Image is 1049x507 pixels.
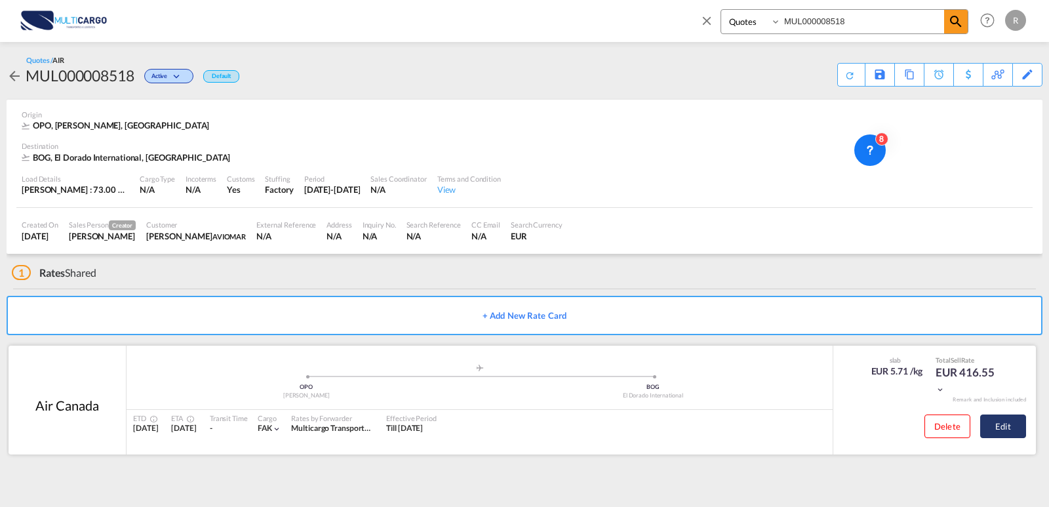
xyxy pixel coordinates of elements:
[327,220,351,230] div: Address
[363,220,396,230] div: Inquiry No.
[69,230,136,242] div: Ricardo Macedo
[69,220,136,230] div: Sales Person
[35,396,98,415] div: Air Canada
[471,230,500,242] div: N/A
[22,110,1027,119] div: Origin
[472,365,488,371] md-icon: assets/icons/custom/roll-o-plane.svg
[265,174,293,184] div: Stuffing
[22,141,1027,151] div: Destination
[511,230,563,242] div: EUR
[843,69,856,82] md-icon: icon-refresh
[871,365,923,378] div: EUR 5.71 /kg
[924,415,970,438] button: Delete
[171,423,196,433] span: [DATE]
[386,413,436,423] div: Effective Period
[951,356,961,364] span: Sell
[171,413,196,423] div: ETA
[936,385,945,394] md-icon: icon-chevron-down
[700,13,714,28] md-icon: icon-close
[133,383,480,392] div: OPO
[291,423,373,434] div: Multicargo Transportes e Logistica
[133,413,158,423] div: ETD
[437,184,501,195] div: View
[304,184,361,195] div: 12 Oct 2025
[227,174,254,184] div: Customs
[781,10,944,33] input: Enter Quotation Number
[437,174,501,184] div: Terms and Condition
[39,266,66,279] span: Rates
[258,423,273,433] span: FAK
[370,174,426,184] div: Sales Coordinator
[26,55,64,65] div: Quotes /AIR
[265,184,293,195] div: Factory Stuffing
[370,184,426,195] div: N/A
[170,73,186,81] md-icon: icon-chevron-down
[22,119,212,131] div: OPO, Francisco de Sá Carneiro, Europe
[980,415,1026,438] button: Edit
[511,220,563,230] div: Search Currency
[943,396,1036,403] div: Remark and Inclusion included
[944,10,968,33] span: icon-magnify
[700,9,721,41] span: icon-close
[272,424,281,434] md-icon: icon-chevron-down
[144,69,193,83] div: Change Status Here
[22,174,129,184] div: Load Details
[146,415,154,423] md-icon: Estimated Time Of Departure
[406,230,461,242] div: N/A
[22,230,58,242] div: 22 Sep 2025
[844,64,858,81] div: Quote PDF is not available at this time
[22,220,58,230] div: Created On
[865,64,894,86] div: Save As Template
[480,392,827,400] div: El Dorado International
[1005,10,1026,31] div: R
[386,423,423,433] span: Till [DATE]
[976,9,999,31] span: Help
[183,415,191,423] md-icon: Estimated Time Of Arrival
[109,220,136,230] span: Creator
[7,296,1042,335] button: + Add New Rate Card
[146,230,246,242] div: Laura Muñoz
[12,265,31,280] span: 1
[936,365,1001,396] div: EUR 416.55
[146,220,246,230] div: Customer
[151,72,170,85] span: Active
[406,220,461,230] div: Search Reference
[256,230,316,242] div: N/A
[140,174,175,184] div: Cargo Type
[936,355,1001,365] div: Total Rate
[133,423,158,433] span: [DATE]
[227,184,254,195] div: Yes
[386,423,423,434] div: Till 12 Oct 2025
[210,423,248,434] div: -
[258,413,282,423] div: Cargo
[327,230,351,242] div: N/A
[22,184,129,195] div: [PERSON_NAME] : 73.00 KG | Volumetric Wt : 58.33 KG
[134,65,197,86] div: Change Status Here
[868,355,923,365] div: slab
[291,413,373,423] div: Rates by Forwarder
[133,392,480,400] div: [PERSON_NAME]
[304,174,361,184] div: Period
[12,266,96,280] div: Shared
[291,423,408,433] span: Multicargo Transportes e Logistica
[7,65,26,86] div: icon-arrow-left
[210,413,248,423] div: Transit Time
[471,220,500,230] div: CC Email
[203,70,239,83] div: Default
[186,174,216,184] div: Incoterms
[22,152,233,163] div: BOG, El Dorado International, Americas
[140,184,175,195] div: N/A
[26,65,134,86] div: MUL000008518
[20,6,108,35] img: 82db67801a5411eeacfdbd8acfa81e61.png
[212,232,246,241] span: AVIOMAR
[976,9,1005,33] div: Help
[7,68,22,84] md-icon: icon-arrow-left
[52,56,64,64] span: AIR
[480,383,827,392] div: BOG
[256,220,316,230] div: External Reference
[948,14,964,30] md-icon: icon-magnify
[186,184,201,195] div: N/A
[363,230,396,242] div: N/A
[33,120,209,131] span: OPO, [PERSON_NAME], [GEOGRAPHIC_DATA]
